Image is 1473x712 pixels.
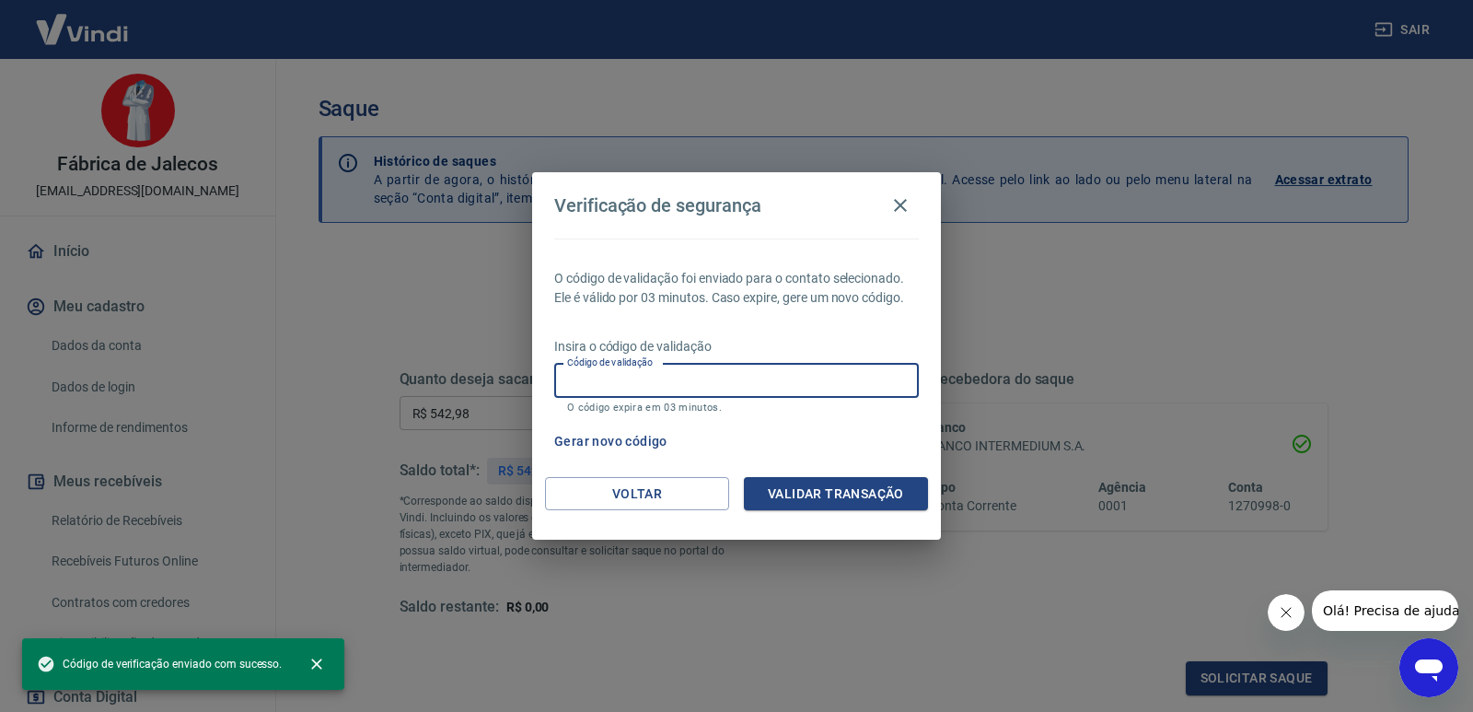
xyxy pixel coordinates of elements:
iframe: Botão para abrir a janela de mensagens [1399,638,1458,697]
button: close [296,644,337,684]
iframe: Fechar mensagem [1268,594,1305,631]
p: O código de validação foi enviado para o contato selecionado. Ele é válido por 03 minutos. Caso e... [554,269,919,308]
button: Voltar [545,477,729,511]
h4: Verificação de segurança [554,194,761,216]
span: Olá! Precisa de ajuda? [11,13,155,28]
label: Código de validação [567,356,653,369]
button: Gerar novo código [547,425,675,459]
p: O código expira em 03 minutos. [567,402,906,414]
iframe: Mensagem da empresa [1312,590,1458,631]
p: Insira o código de validação [554,337,919,356]
button: Validar transação [744,477,928,511]
span: Código de verificação enviado com sucesso. [37,655,282,673]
